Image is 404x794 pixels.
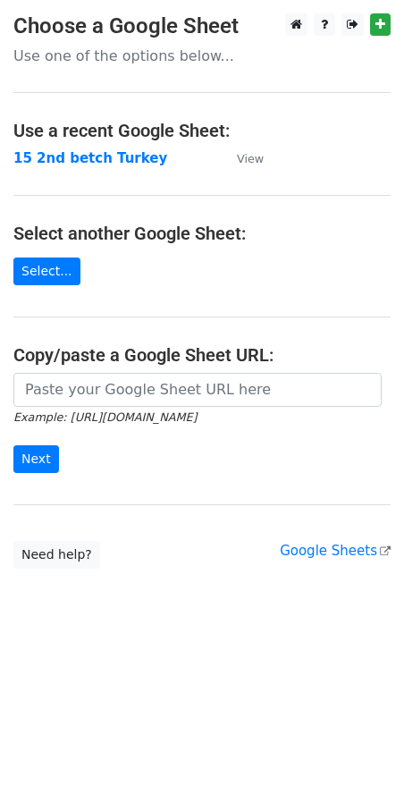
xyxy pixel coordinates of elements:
input: Next [13,445,59,473]
input: Paste your Google Sheet URL here [13,373,382,407]
small: View [237,152,264,165]
p: Use one of the options below... [13,46,391,65]
a: Need help? [13,541,100,569]
h3: Choose a Google Sheet [13,13,391,39]
a: 15 2nd betch Turkey [13,150,167,166]
a: View [219,150,264,166]
h4: Select another Google Sheet: [13,223,391,244]
a: Select... [13,258,80,285]
small: Example: [URL][DOMAIN_NAME] [13,410,197,424]
h4: Copy/paste a Google Sheet URL: [13,344,391,366]
h4: Use a recent Google Sheet: [13,120,391,141]
a: Google Sheets [280,543,391,559]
